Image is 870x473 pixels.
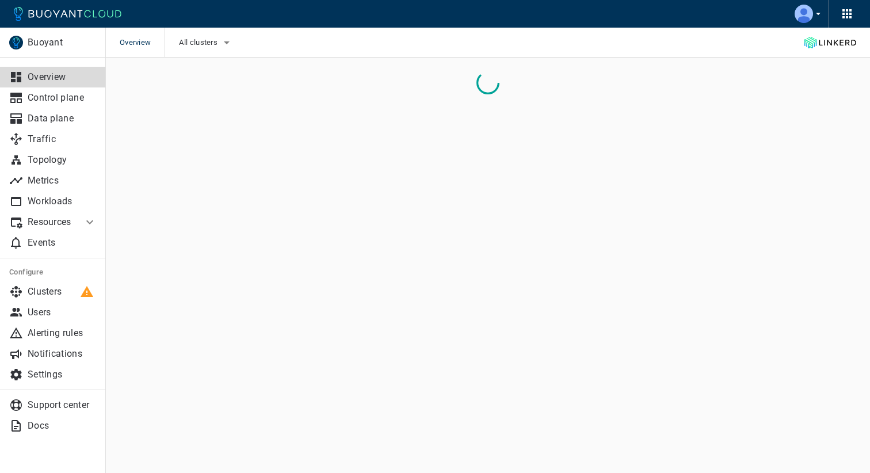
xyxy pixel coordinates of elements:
[9,36,23,49] img: Buoyant
[28,420,97,432] p: Docs
[28,327,97,339] p: Alerting rules
[179,38,220,47] span: All clusters
[120,28,165,58] span: Overview
[28,92,97,104] p: Control plane
[28,113,97,124] p: Data plane
[179,34,234,51] button: All clusters
[28,175,97,186] p: Metrics
[28,369,97,380] p: Settings
[28,196,97,207] p: Workloads
[28,216,74,228] p: Resources
[28,133,97,145] p: Traffic
[28,286,97,297] p: Clusters
[28,37,96,48] p: Buoyant
[28,307,97,318] p: Users
[28,237,97,249] p: Events
[28,348,97,360] p: Notifications
[28,399,97,411] p: Support center
[795,5,813,23] img: Patrick Krabeepetcharat
[28,154,97,166] p: Topology
[9,268,97,277] h5: Configure
[28,71,97,83] p: Overview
